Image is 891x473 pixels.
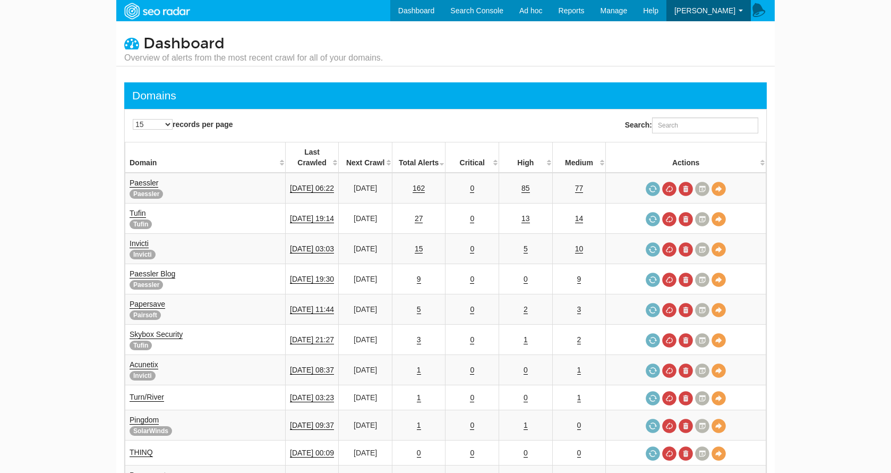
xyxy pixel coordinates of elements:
[646,242,660,257] a: Request a crawl
[646,391,660,406] a: Request a crawl
[339,264,392,294] td: [DATE]
[577,335,581,344] a: 2
[679,242,693,257] a: Delete most recent audit
[450,6,503,15] span: Search Console
[339,355,392,385] td: [DATE]
[417,366,421,375] a: 1
[130,310,161,320] span: Pairsoft
[679,446,693,461] a: Delete most recent audit
[577,305,581,314] a: 3
[339,234,392,264] td: [DATE]
[290,335,334,344] a: [DATE] 21:27
[470,421,474,430] a: 0
[646,446,660,461] a: Request a crawl
[601,6,628,15] span: Manage
[625,117,758,133] label: Search:
[290,421,334,430] a: [DATE] 09:37
[662,364,676,378] a: Cancel in-progress audit
[392,142,445,173] th: Total Alerts: activate to sort column ascending
[130,360,158,369] a: Acunetix
[679,419,693,433] a: Delete most recent audit
[662,242,676,257] a: Cancel in-progress audit
[130,416,159,425] a: Pingdom
[130,209,146,218] a: Tufin
[125,142,286,173] th: Domain: activate to sort column ascending
[120,2,193,21] img: SEORadar
[524,393,528,402] a: 0
[646,303,660,317] a: Request a crawl
[646,273,660,287] a: Request a crawl
[577,366,581,375] a: 1
[130,269,175,278] a: Paessler Blog
[133,119,233,130] label: records per page
[575,244,584,254] a: 10
[519,6,543,15] span: Ad hoc
[339,325,392,355] td: [DATE]
[712,273,726,287] a: View Domain Overview
[646,182,660,196] a: Request a crawl
[290,449,334,458] a: [DATE] 00:09
[130,330,183,339] a: Skybox Security
[577,449,581,458] a: 0
[695,182,709,196] a: Crawl History
[712,446,726,461] a: View Domain Overview
[499,142,553,173] th: High: activate to sort column descending
[339,142,392,173] th: Next Crawl: activate to sort column descending
[130,393,164,402] a: Turn/River
[712,242,726,257] a: View Domain Overview
[695,242,709,257] a: Crawl History
[290,275,334,284] a: [DATE] 19:30
[575,214,584,223] a: 14
[285,142,339,173] th: Last Crawled: activate to sort column descending
[470,244,474,254] a: 0
[470,184,474,193] a: 0
[521,214,530,223] a: 13
[646,419,660,433] a: Request a crawl
[124,36,139,50] i: 
[417,335,421,344] a: 3
[290,244,334,254] a: [DATE] 03:03
[695,419,709,433] a: Crawl History
[339,410,392,441] td: [DATE]
[662,303,676,317] a: Cancel in-progress audit
[130,189,163,199] span: Paessler
[662,212,676,226] a: Cancel in-progress audit
[524,275,528,284] a: 0
[577,275,581,284] a: 9
[290,214,334,223] a: [DATE] 19:14
[524,244,528,254] a: 5
[524,305,528,314] a: 2
[679,303,693,317] a: Delete most recent audit
[674,6,735,15] span: [PERSON_NAME]
[132,88,176,104] div: Domains
[524,366,528,375] a: 0
[695,273,709,287] a: Crawl History
[130,280,163,290] span: Paessler
[290,393,334,402] a: [DATE] 03:23
[470,366,474,375] a: 0
[130,448,153,457] a: THINQ
[130,341,152,350] span: Tufin
[679,182,693,196] a: Delete most recent audit
[470,449,474,458] a: 0
[662,273,676,287] a: Cancel in-progress audit
[712,303,726,317] a: View Domain Overview
[652,117,758,133] input: Search:
[470,393,474,402] a: 0
[695,303,709,317] a: Crawl History
[130,426,172,436] span: SolarWinds
[133,119,173,130] select: records per page
[417,393,421,402] a: 1
[577,393,581,402] a: 1
[143,35,225,53] span: Dashboard
[290,184,334,193] a: [DATE] 06:22
[470,214,474,223] a: 0
[646,212,660,226] a: Request a crawl
[470,305,474,314] a: 0
[417,449,421,458] a: 0
[577,421,581,430] a: 0
[339,294,392,325] td: [DATE]
[521,184,530,193] a: 85
[695,364,709,378] a: Crawl History
[339,385,392,410] td: [DATE]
